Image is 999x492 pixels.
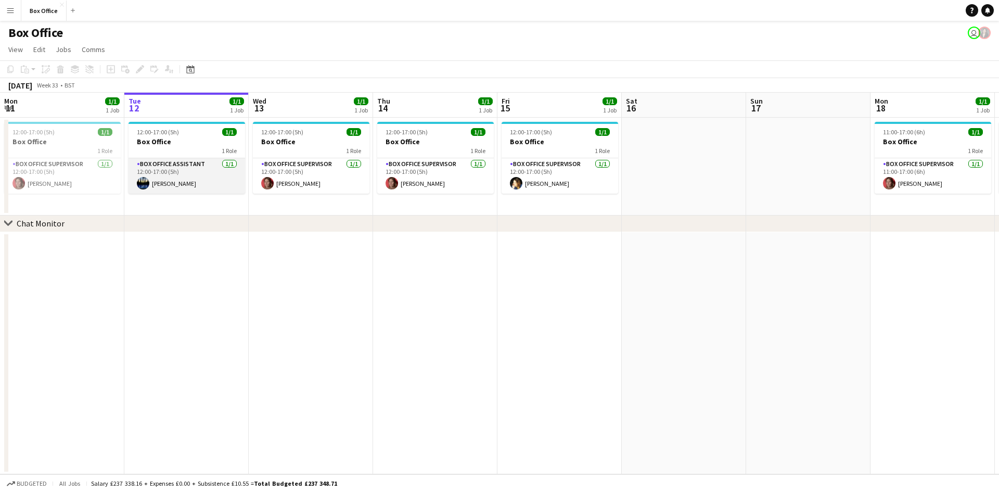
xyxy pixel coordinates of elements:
h3: Box Office [875,137,991,146]
h3: Box Office [377,137,494,146]
span: 13 [251,102,266,114]
span: 11:00-17:00 (6h) [883,128,925,136]
span: Sat [626,96,637,106]
span: 12:00-17:00 (5h) [12,128,55,136]
span: Tue [129,96,141,106]
span: 1 Role [222,147,237,155]
span: 16 [624,102,637,114]
span: 14 [376,102,390,114]
span: 11 [3,102,18,114]
span: 1/1 [471,128,485,136]
button: Budgeted [5,478,48,489]
span: All jobs [57,480,82,487]
a: Edit [29,43,49,56]
div: 1 Job [230,106,244,114]
span: 1/1 [478,97,493,105]
span: Wed [253,96,266,106]
app-user-avatar: Lexi Clare [978,27,991,39]
span: Fri [502,96,510,106]
h3: Box Office [129,137,245,146]
button: Box Office [21,1,67,21]
span: Comms [82,45,105,54]
app-card-role: Box Office Assistant1/112:00-17:00 (5h)[PERSON_NAME] [129,158,245,194]
span: 1/1 [347,128,361,136]
div: 1 Job [603,106,617,114]
span: Edit [33,45,45,54]
span: Mon [4,96,18,106]
span: 1/1 [595,128,610,136]
span: 1/1 [222,128,237,136]
span: 1 Role [97,147,112,155]
span: 1 Role [595,147,610,155]
a: Jobs [52,43,75,56]
app-job-card: 12:00-17:00 (5h)1/1Box Office1 RoleBox Office Assistant1/112:00-17:00 (5h)[PERSON_NAME] [129,122,245,194]
span: 12:00-17:00 (5h) [137,128,179,136]
app-card-role: Box Office Supervisor1/112:00-17:00 (5h)[PERSON_NAME] [377,158,494,194]
div: 1 Job [976,106,990,114]
a: Comms [78,43,109,56]
div: Chat Monitor [17,218,65,229]
a: View [4,43,27,56]
div: 1 Job [106,106,119,114]
span: Total Budgeted £237 348.71 [254,480,337,487]
app-job-card: 12:00-17:00 (5h)1/1Box Office1 RoleBox Office Supervisor1/112:00-17:00 (5h)[PERSON_NAME] [377,122,494,194]
app-card-role: Box Office Supervisor1/112:00-17:00 (5h)[PERSON_NAME] [502,158,618,194]
div: 1 Job [354,106,368,114]
span: View [8,45,23,54]
app-user-avatar: Millie Haldane [968,27,980,39]
app-job-card: 12:00-17:00 (5h)1/1Box Office1 RoleBox Office Supervisor1/112:00-17:00 (5h)[PERSON_NAME] [253,122,369,194]
div: BST [65,81,75,89]
span: 1/1 [229,97,244,105]
span: 12:00-17:00 (5h) [510,128,552,136]
span: 1/1 [976,97,990,105]
app-card-role: Box Office Supervisor1/112:00-17:00 (5h)[PERSON_NAME] [253,158,369,194]
span: 1/1 [968,128,983,136]
h3: Box Office [253,137,369,146]
span: 15 [500,102,510,114]
span: 1 Role [470,147,485,155]
span: 1/1 [354,97,368,105]
h3: Box Office [502,137,618,146]
h3: Box Office [4,137,121,146]
span: 1/1 [98,128,112,136]
span: Mon [875,96,888,106]
div: Salary £237 338.16 + Expenses £0.00 + Subsistence £10.55 = [91,480,337,487]
span: 18 [873,102,888,114]
span: Week 33 [34,81,60,89]
span: Budgeted [17,480,47,487]
app-job-card: 11:00-17:00 (6h)1/1Box Office1 RoleBox Office Supervisor1/111:00-17:00 (6h)[PERSON_NAME] [875,122,991,194]
div: [DATE] [8,80,32,91]
span: 1/1 [603,97,617,105]
span: 12 [127,102,141,114]
span: 12:00-17:00 (5h) [386,128,428,136]
app-card-role: Box Office Supervisor1/111:00-17:00 (6h)[PERSON_NAME] [875,158,991,194]
h1: Box Office [8,25,63,41]
span: 17 [749,102,763,114]
span: 1 Role [968,147,983,155]
span: 12:00-17:00 (5h) [261,128,303,136]
app-job-card: 12:00-17:00 (5h)1/1Box Office1 RoleBox Office Supervisor1/112:00-17:00 (5h)[PERSON_NAME] [502,122,618,194]
span: Jobs [56,45,71,54]
span: 1 Role [346,147,361,155]
app-card-role: Box Office Supervisor1/112:00-17:00 (5h)[PERSON_NAME] [4,158,121,194]
span: Sun [750,96,763,106]
app-job-card: 12:00-17:00 (5h)1/1Box Office1 RoleBox Office Supervisor1/112:00-17:00 (5h)[PERSON_NAME] [4,122,121,194]
span: 1/1 [105,97,120,105]
span: Thu [377,96,390,106]
div: 1 Job [479,106,492,114]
